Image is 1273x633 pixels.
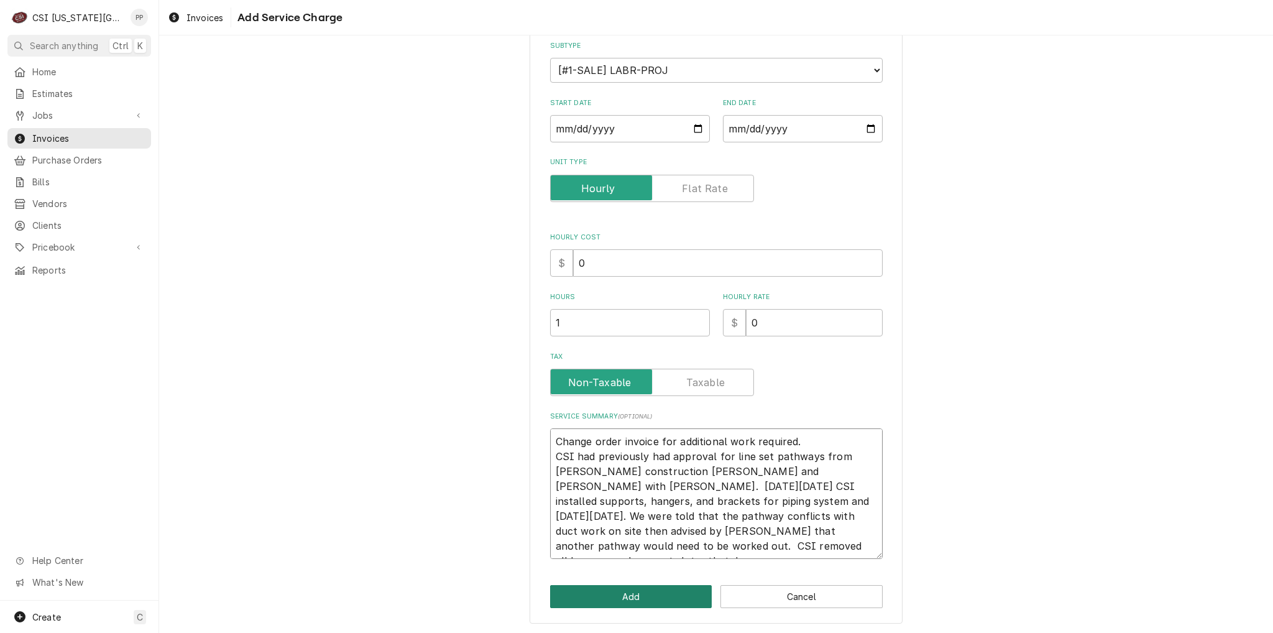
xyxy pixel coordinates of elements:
div: Button Group [550,585,883,608]
div: [object Object] [723,292,883,336]
span: Add Service Charge [234,9,342,26]
div: PP [131,9,148,26]
div: Philip Potter's Avatar [131,9,148,26]
span: C [137,611,143,624]
div: Service Summary [550,412,883,559]
span: Vendors [32,197,145,210]
span: Pricebook [32,241,126,254]
input: yyyy-mm-dd [723,115,883,142]
span: Invoices [32,132,145,145]
span: Create [32,612,61,622]
a: Bills [7,172,151,192]
a: Purchase Orders [7,150,151,170]
a: Go to Pricebook [7,237,151,257]
div: CSI [US_STATE][GEOGRAPHIC_DATA] [32,11,124,24]
span: Purchase Orders [32,154,145,167]
a: Invoices [163,7,228,28]
span: What's New [32,576,144,589]
a: Estimates [7,83,151,104]
label: Hourly Cost [550,233,883,243]
div: Hourly Cost [550,233,883,277]
span: K [137,39,143,52]
div: [object Object] [550,292,710,336]
input: yyyy-mm-dd [550,115,710,142]
span: Help Center [32,554,144,567]
div: Unit Type [550,157,883,201]
span: Jobs [32,109,126,122]
label: Tax [550,352,883,362]
textarea: Change order invoice for additional work required. CSI had previously had approval for line set p... [550,428,883,559]
a: Go to What's New [7,572,151,593]
label: Hours [550,292,710,302]
label: End Date [723,98,883,108]
span: Search anything [30,39,98,52]
button: Cancel [720,585,883,608]
div: $ [550,249,573,277]
span: Invoices [186,11,223,24]
label: Unit Type [550,157,883,167]
button: Search anythingCtrlK [7,35,151,57]
span: Bills [32,175,145,188]
a: Home [7,62,151,82]
div: CSI Kansas City's Avatar [11,9,29,26]
div: C [11,9,29,26]
a: Clients [7,215,151,236]
a: Invoices [7,128,151,149]
a: Go to Help Center [7,550,151,571]
span: Reports [32,264,145,277]
div: Button Group Row [550,585,883,608]
span: ( optional ) [618,413,653,420]
button: Add [550,585,712,608]
a: Go to Jobs [7,105,151,126]
div: Start Date [550,98,710,142]
label: Hourly Rate [723,292,883,302]
a: Vendors [7,193,151,214]
label: Start Date [550,98,710,108]
label: Service Summary [550,412,883,422]
div: Tax [550,352,883,396]
span: Estimates [32,87,145,100]
div: End Date [723,98,883,142]
div: Subtype [550,41,883,83]
span: Home [32,65,145,78]
div: $ [723,309,746,336]
a: Reports [7,260,151,280]
label: Subtype [550,41,883,51]
span: Clients [32,219,145,232]
span: Ctrl [113,39,129,52]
